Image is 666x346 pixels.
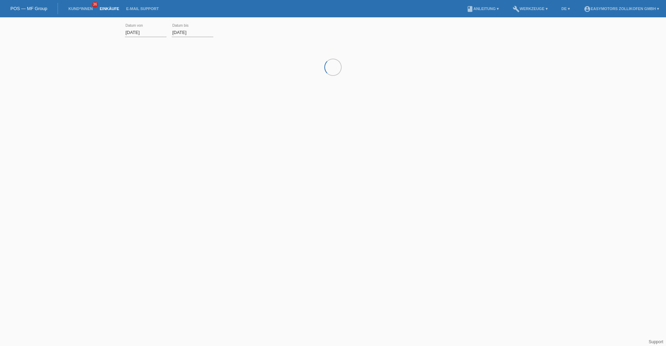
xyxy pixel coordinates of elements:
[92,2,98,8] span: 36
[558,7,573,11] a: DE ▾
[467,6,473,12] i: book
[463,7,502,11] a: bookAnleitung ▾
[513,6,520,12] i: build
[10,6,47,11] a: POS — MF Group
[65,7,96,11] a: Kund*innen
[584,6,591,12] i: account_circle
[509,7,551,11] a: buildWerkzeuge ▾
[649,339,663,344] a: Support
[123,7,162,11] a: E-Mail Support
[96,7,122,11] a: Einkäufe
[580,7,663,11] a: account_circleEasymotors Zollikofen GmbH ▾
